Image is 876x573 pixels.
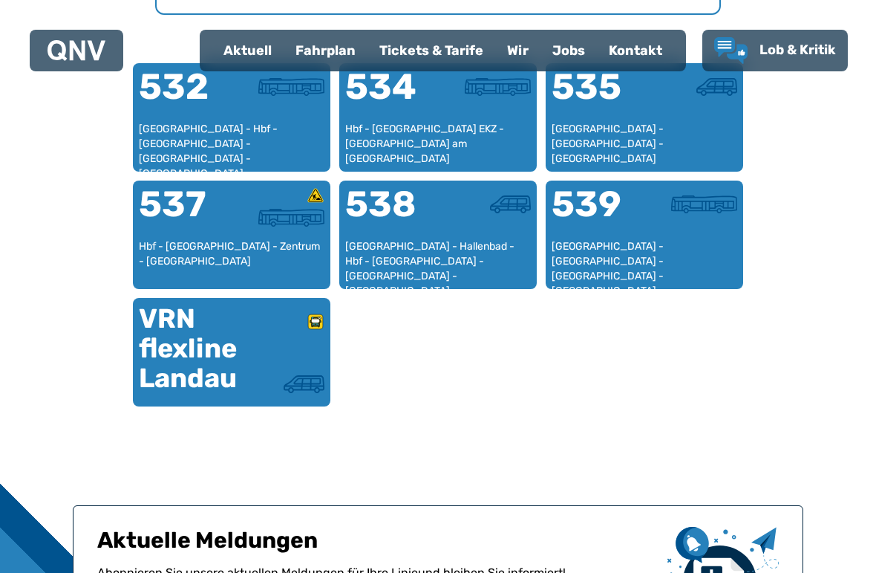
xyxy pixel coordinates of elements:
span: Lob & Kritik [759,42,836,58]
div: 539 [552,187,644,240]
h1: Aktuelle Meldungen [97,527,656,564]
div: [GEOGRAPHIC_DATA] - [GEOGRAPHIC_DATA] - [GEOGRAPHIC_DATA] [552,122,737,166]
img: Stadtbus [258,78,324,96]
div: [GEOGRAPHIC_DATA] - Hallenbad - Hbf - [GEOGRAPHIC_DATA] - [GEOGRAPHIC_DATA] - [GEOGRAPHIC_DATA] [345,239,531,283]
a: Kontakt [597,31,674,70]
div: 532 [139,69,232,123]
a: Lob & Kritik [714,37,836,64]
div: VRN flexline Landau [139,304,232,393]
div: Hbf - [GEOGRAPHIC_DATA] - Zentrum - [GEOGRAPHIC_DATA] [139,239,324,283]
a: Fahrplan [284,31,367,70]
img: Kleinbus [284,375,324,393]
a: Jobs [540,31,597,70]
img: Kleinbus [696,78,737,96]
div: 535 [552,69,644,123]
div: [GEOGRAPHIC_DATA] - [GEOGRAPHIC_DATA] - [GEOGRAPHIC_DATA] - [GEOGRAPHIC_DATA] - [GEOGRAPHIC_DATA]... [552,239,737,283]
img: QNV Logo [48,40,105,61]
img: Stadtbus [671,195,737,213]
a: QNV Logo [48,36,105,65]
div: 538 [345,187,438,240]
a: Aktuell [212,31,284,70]
img: Stadtbus [465,78,531,96]
div: 537 [139,187,232,240]
div: [GEOGRAPHIC_DATA] - Hbf - [GEOGRAPHIC_DATA] - [GEOGRAPHIC_DATA] - [GEOGRAPHIC_DATA] - [GEOGRAPHIC... [139,122,324,166]
img: Kleinbus [490,195,531,213]
a: Tickets & Tarife [367,31,495,70]
a: Wir [495,31,540,70]
div: 534 [345,69,438,123]
div: Hbf - [GEOGRAPHIC_DATA] EKZ - [GEOGRAPHIC_DATA] am [GEOGRAPHIC_DATA] [345,122,531,166]
img: Stadtbus [258,209,324,227]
